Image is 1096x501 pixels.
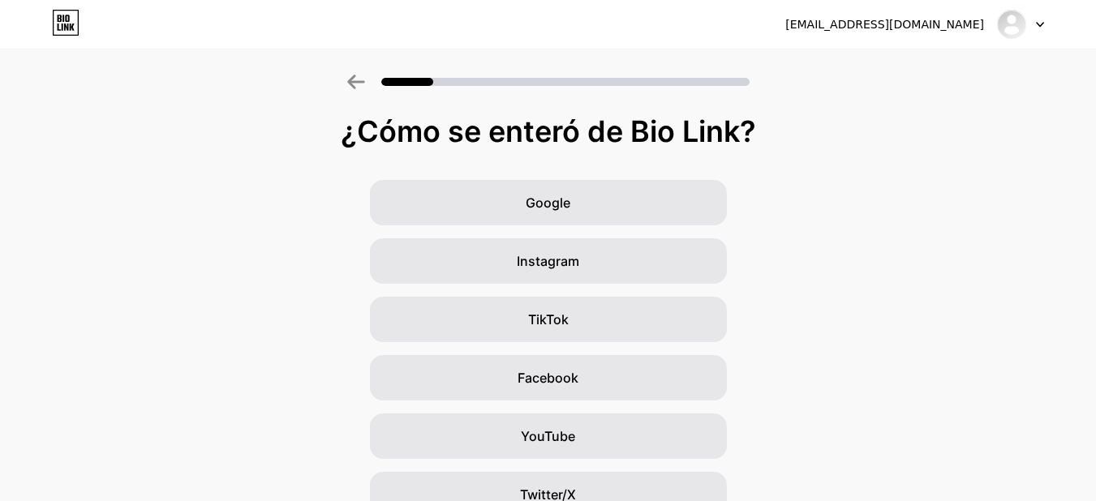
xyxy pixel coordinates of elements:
[526,195,570,211] font: Google
[996,9,1027,40] img: denesispiza
[341,113,756,149] font: ¿Cómo se enteró de Bio Link?
[528,311,569,328] font: TikTok
[521,428,575,444] font: YouTube
[785,18,984,31] font: [EMAIL_ADDRESS][DOMAIN_NAME]
[517,253,579,269] font: Instagram
[518,370,578,386] font: Facebook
